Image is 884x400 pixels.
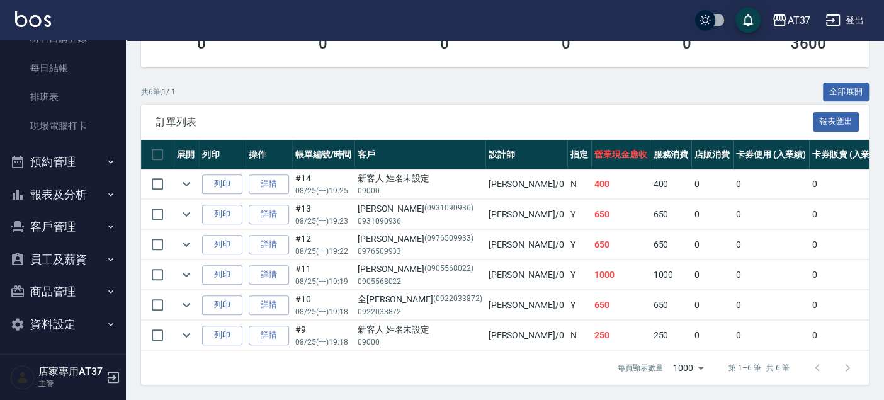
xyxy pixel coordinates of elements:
button: 列印 [202,265,242,285]
a: 詳情 [249,265,289,285]
p: 第 1–6 筆 共 6 筆 [728,362,790,374]
a: 詳情 [249,205,289,224]
button: 列印 [202,326,242,345]
div: 新客人 姓名未設定 [358,323,482,336]
td: Y [567,230,591,260]
button: expand row [177,295,196,314]
td: 650 [650,290,691,320]
p: 共 6 筆, 1 / 1 [141,86,176,98]
button: AT37 [767,8,815,33]
p: 08/25 (一) 19:18 [295,336,351,348]
button: 全部展開 [823,83,870,102]
td: 250 [591,321,650,350]
p: 09000 [358,336,482,348]
button: 商品管理 [5,275,121,308]
td: 0 [691,290,733,320]
th: 服務消費 [650,140,691,169]
div: [PERSON_NAME] [358,232,482,246]
span: 訂單列表 [156,116,813,129]
td: #12 [292,230,354,260]
button: expand row [177,265,196,284]
div: AT37 [787,13,810,28]
td: 0 [691,321,733,350]
button: save [735,8,761,33]
p: (0976509933) [424,232,473,246]
td: [PERSON_NAME] /0 [485,200,567,229]
button: 客戶管理 [5,210,121,243]
th: 帳單編號/時間 [292,140,354,169]
td: 250 [650,321,691,350]
td: 0 [733,230,809,260]
td: 1000 [650,260,691,290]
p: (0905568022) [424,263,473,276]
p: 0905568022 [358,276,482,287]
th: 設計師 [485,140,567,169]
button: 列印 [202,174,242,194]
td: #13 [292,200,354,229]
a: 報表匯出 [813,115,859,127]
td: 0 [733,321,809,350]
p: 0976509933 [358,246,482,257]
td: N [567,321,591,350]
div: 1000 [668,351,708,385]
p: 09000 [358,185,482,197]
p: (0931090936) [424,202,473,215]
td: N [567,169,591,199]
a: 詳情 [249,295,289,315]
th: 營業現金應收 [591,140,650,169]
button: 登出 [820,9,869,32]
a: 每日結帳 [5,54,121,83]
p: 08/25 (一) 19:18 [295,306,351,317]
button: expand row [177,235,196,254]
td: Y [567,290,591,320]
td: 650 [591,230,650,260]
a: 詳情 [249,326,289,345]
th: 指定 [567,140,591,169]
h3: 0 [683,35,691,52]
a: 排班表 [5,83,121,111]
td: 0 [691,169,733,199]
td: 0 [733,200,809,229]
div: 新客人 姓名未設定 [358,172,482,185]
p: 08/25 (一) 19:19 [295,276,351,287]
td: 400 [591,169,650,199]
td: 650 [591,200,650,229]
td: 0 [691,260,733,290]
button: 資料設定 [5,308,121,341]
div: [PERSON_NAME] [358,202,482,215]
th: 客戶 [354,140,485,169]
button: 列印 [202,205,242,224]
h3: 3600 [791,35,826,52]
button: 列印 [202,295,242,315]
p: 0931090936 [358,215,482,227]
td: Y [567,200,591,229]
p: 0922033872 [358,306,482,317]
p: 08/25 (一) 19:23 [295,215,351,227]
a: 詳情 [249,174,289,194]
td: [PERSON_NAME] /0 [485,230,567,260]
td: [PERSON_NAME] /0 [485,321,567,350]
td: [PERSON_NAME] /0 [485,169,567,199]
td: 1000 [591,260,650,290]
td: 0 [733,169,809,199]
td: 650 [650,200,691,229]
button: 預約管理 [5,146,121,178]
h5: 店家專用AT37 [38,365,103,378]
td: 650 [591,290,650,320]
button: 報表及分析 [5,178,121,211]
td: 0 [733,290,809,320]
td: 400 [650,169,691,199]
td: 0 [733,260,809,290]
a: 現場電腦打卡 [5,111,121,140]
button: 員工及薪資 [5,243,121,276]
td: 0 [691,200,733,229]
td: 650 [650,230,691,260]
td: #11 [292,260,354,290]
button: expand row [177,326,196,345]
h3: 0 [561,35,570,52]
td: #9 [292,321,354,350]
button: expand row [177,174,196,193]
a: 詳情 [249,235,289,254]
button: expand row [177,205,196,224]
p: (0922033872) [433,293,482,306]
